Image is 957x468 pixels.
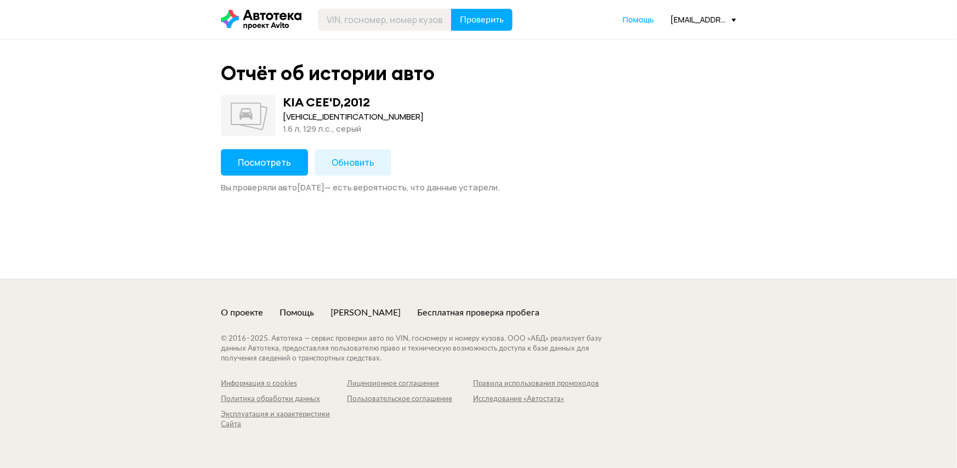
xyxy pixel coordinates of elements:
div: Вы проверяли авто [DATE] — есть вероятность, что данные устарели. [221,182,736,193]
input: VIN, госномер, номер кузова [318,9,452,31]
div: [VEHICLE_IDENTIFICATION_NUMBER] [283,111,424,123]
button: Обновить [315,149,391,176]
button: Посмотреть [221,149,308,176]
button: Проверить [451,9,512,31]
a: Помощь [280,307,314,319]
div: [EMAIL_ADDRESS][DOMAIN_NAME] [670,14,736,25]
a: Исследование «Автостата» [473,394,599,404]
a: Пользовательское соглашение [347,394,473,404]
a: Лицензионное соглашение [347,379,473,389]
a: Правила использования промокодов [473,379,599,389]
div: Отчёт об истории авто [221,61,435,85]
a: Эксплуатация и характеристики Сайта [221,410,347,430]
a: Информация о cookies [221,379,347,389]
div: 1.6 л, 129 л.c., серый [283,123,424,135]
a: Помощь [623,14,654,25]
span: Посмотреть [238,156,291,168]
a: Политика обработки данных [221,394,347,404]
span: Обновить [332,156,374,168]
a: О проекте [221,307,263,319]
a: Бесплатная проверка пробега [417,307,539,319]
span: Проверить [460,15,504,24]
div: KIA CEE'D , 2012 [283,95,370,109]
a: [PERSON_NAME] [331,307,401,319]
div: © 2016– 2025 . Автотека — сервис проверки авто по VIN, госномеру и номеру кузова. ООО «АБД» реали... [221,334,624,364]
